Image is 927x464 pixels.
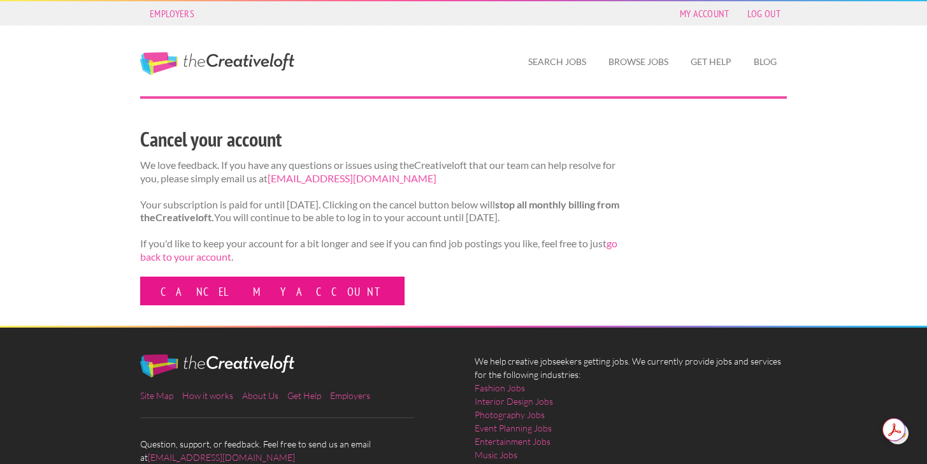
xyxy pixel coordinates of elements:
[242,390,278,401] a: About Us
[268,172,436,184] a: [EMAIL_ADDRESS][DOMAIN_NAME]
[475,408,545,421] a: Photography Jobs
[475,435,550,448] a: Entertainment Jobs
[475,381,525,395] a: Fashion Jobs
[518,47,596,76] a: Search Jobs
[140,52,294,75] a: The Creative Loft
[680,47,742,76] a: Get Help
[140,198,620,225] p: Your subscription is paid for until [DATE]. Clicking on the cancel button below will You will con...
[140,198,619,224] strong: stop all monthly billing from theCreativeloft.
[140,354,294,377] img: The Creative Loft
[140,237,617,263] a: go back to your account
[143,4,201,22] a: Employers
[287,390,321,401] a: Get Help
[598,47,679,76] a: Browse Jobs
[475,421,552,435] a: Event Planning Jobs
[330,390,370,401] a: Employers
[140,237,620,264] p: If you'd like to keep your account for a bit longer and see if you can find job postings you like...
[673,4,736,22] a: My Account
[140,159,620,185] p: We love feedback. If you have any questions or issues using theCreativeloft that our team can hel...
[182,390,233,401] a: How it works
[140,277,405,305] a: Cancel my account
[741,4,787,22] a: Log Out
[475,448,517,461] a: Music Jobs
[744,47,787,76] a: Blog
[140,125,620,154] h2: Cancel your account
[475,395,553,408] a: Interior Design Jobs
[140,390,173,401] a: Site Map
[148,452,295,463] a: [EMAIL_ADDRESS][DOMAIN_NAME]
